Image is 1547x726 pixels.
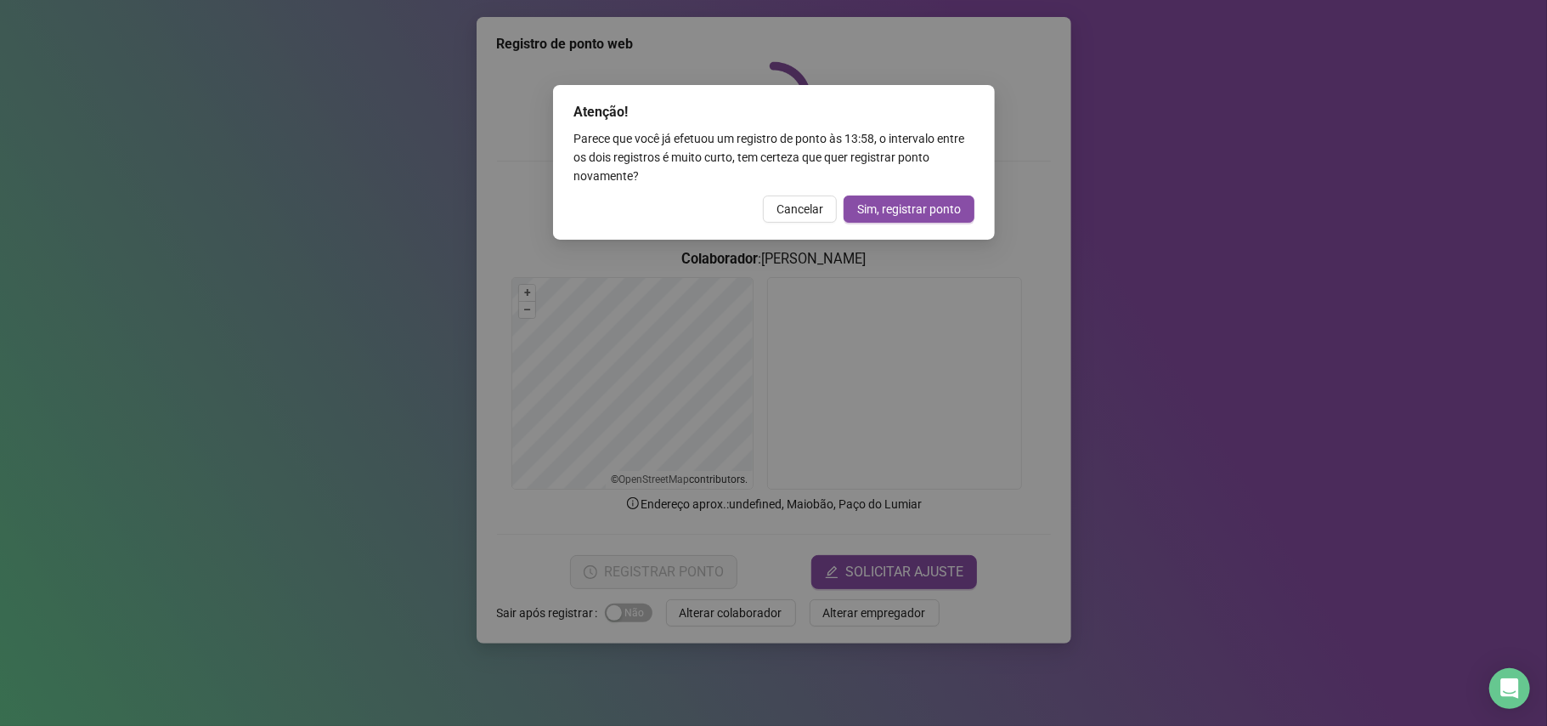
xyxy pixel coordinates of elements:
button: Cancelar [763,196,837,223]
div: Atenção! [573,102,974,122]
div: Open Intercom Messenger [1489,668,1530,709]
span: Cancelar [776,200,823,218]
button: Sim, registrar ponto [844,196,974,223]
span: Sim, registrar ponto [857,200,961,218]
div: Parece que você já efetuou um registro de ponto às 13:58 , o intervalo entre os dois registros é ... [573,129,974,185]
